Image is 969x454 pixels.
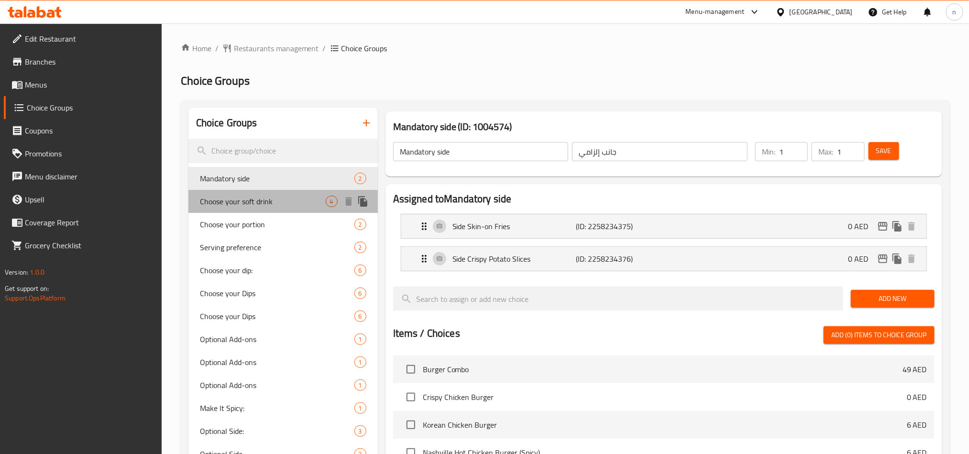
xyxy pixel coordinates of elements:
[355,243,366,252] span: 2
[354,173,366,184] div: Choices
[393,210,935,243] li: Expand
[354,219,366,230] div: Choices
[354,288,366,299] div: Choices
[354,356,366,368] div: Choices
[25,171,154,182] span: Menu disclaimer
[25,194,154,205] span: Upsell
[907,419,927,431] p: 6 AED
[4,234,162,257] a: Grocery Checklist
[4,165,162,188] a: Menu disclaimer
[903,364,927,375] p: 49 AED
[30,266,44,278] span: 1.0.0
[4,211,162,234] a: Coverage Report
[4,50,162,73] a: Branches
[341,194,356,209] button: delete
[890,219,904,233] button: duplicate
[5,266,28,278] span: Version:
[25,79,154,90] span: Menus
[200,219,354,230] span: Choose your portion
[355,358,366,367] span: 1
[25,33,154,44] span: Edit Restaurant
[355,312,366,321] span: 6
[188,213,378,236] div: Choose your portion2
[355,335,366,344] span: 1
[355,174,366,183] span: 2
[200,356,354,368] span: Optional Add-ons
[953,7,957,17] span: n
[200,333,354,345] span: Optional Add-ons
[200,242,354,253] span: Serving preference
[4,188,162,211] a: Upsell
[876,252,890,266] button: edit
[4,73,162,96] a: Menus
[181,43,211,54] a: Home
[762,146,775,157] p: Min:
[188,190,378,213] div: Choose your soft drink4deleteduplicate
[790,7,853,17] div: [GEOGRAPHIC_DATA]
[401,247,926,271] div: Expand
[848,253,876,265] p: 0 AED
[393,287,843,311] input: search
[907,391,927,403] p: 0 AED
[188,328,378,351] div: Optional Add-ons1
[200,379,354,391] span: Optional Add-ons
[188,282,378,305] div: Choose your Dips6
[355,220,366,229] span: 2
[824,326,935,344] button: Add (0) items to choice group
[423,391,907,403] span: Crispy Chicken Burger
[401,214,926,238] div: Expand
[188,259,378,282] div: Choose your dip:6
[355,289,366,298] span: 6
[355,404,366,413] span: 1
[848,221,876,232] p: 0 AED
[393,119,935,134] h3: Mandatory side (ID: 1004574)
[831,329,927,341] span: Add (0) items to choice group
[200,196,326,207] span: Choose your soft drink
[401,415,421,435] span: Select choice
[5,282,49,295] span: Get support on:
[401,359,421,379] span: Select choice
[200,310,354,322] span: Choose your Dips
[423,419,907,431] span: Korean Chicken Burger
[215,43,219,54] li: /
[393,192,935,206] h2: Assigned to Mandatory side
[401,387,421,407] span: Select choice
[355,427,366,436] span: 3
[393,326,460,341] h2: Items / Choices
[4,119,162,142] a: Coupons
[25,240,154,251] span: Grocery Checklist
[452,221,576,232] p: Side Skin-on Fries
[181,70,250,91] span: Choice Groups
[326,197,337,206] span: 4
[326,196,338,207] div: Choices
[25,125,154,136] span: Coupons
[904,252,919,266] button: delete
[576,253,658,265] p: (ID: 2258234376)
[25,217,154,228] span: Coverage Report
[188,420,378,443] div: Optional Side:3
[890,252,904,266] button: duplicate
[859,293,927,305] span: Add New
[354,379,366,391] div: Choices
[904,219,919,233] button: delete
[354,425,366,437] div: Choices
[341,43,387,54] span: Choice Groups
[181,43,950,54] nav: breadcrumb
[200,402,354,414] span: Make It Spicy:
[196,116,257,130] h2: Choice Groups
[869,142,899,160] button: Save
[354,310,366,322] div: Choices
[354,402,366,414] div: Choices
[851,290,935,308] button: Add New
[4,27,162,50] a: Edit Restaurant
[188,397,378,420] div: Make It Spicy:1
[5,292,66,304] a: Support.OpsPlatform
[354,265,366,276] div: Choices
[25,56,154,67] span: Branches
[188,236,378,259] div: Serving preference2
[200,425,354,437] span: Optional Side:
[188,305,378,328] div: Choose your Dips6
[200,265,354,276] span: Choose your dip:
[188,167,378,190] div: Mandatory side2
[354,333,366,345] div: Choices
